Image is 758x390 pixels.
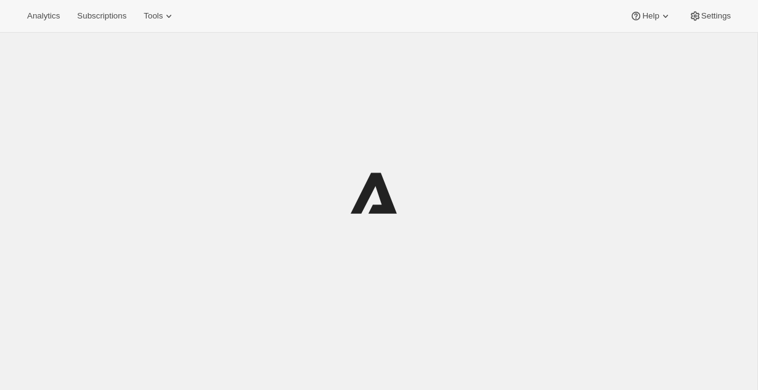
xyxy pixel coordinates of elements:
button: Help [622,7,679,25]
button: Tools [136,7,182,25]
button: Settings [682,7,738,25]
button: Subscriptions [70,7,134,25]
span: Settings [701,11,731,21]
button: Analytics [20,7,67,25]
span: Analytics [27,11,60,21]
span: Tools [144,11,163,21]
span: Subscriptions [77,11,126,21]
span: Help [642,11,659,21]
